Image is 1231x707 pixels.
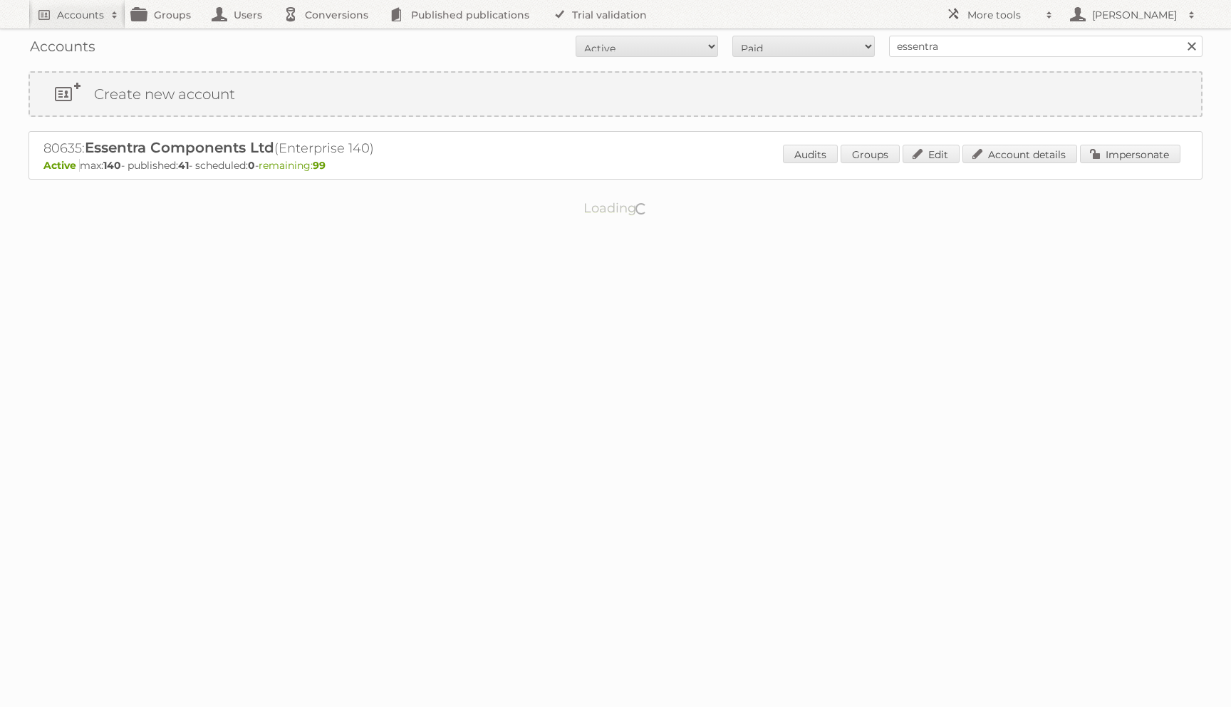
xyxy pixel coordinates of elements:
a: Edit [903,145,960,163]
a: Impersonate [1080,145,1180,163]
h2: Accounts [57,8,104,22]
span: Active [43,159,80,172]
a: Audits [783,145,838,163]
a: Create new account [30,73,1201,115]
a: Account details [962,145,1077,163]
h2: 80635: (Enterprise 140) [43,139,542,158]
p: max: - published: - scheduled: - [43,159,1188,172]
strong: 99 [313,159,326,172]
h2: More tools [967,8,1039,22]
h2: [PERSON_NAME] [1089,8,1181,22]
a: Groups [841,145,900,163]
strong: 41 [178,159,189,172]
span: Essentra Components Ltd [85,139,274,156]
span: remaining: [259,159,326,172]
strong: 0 [248,159,255,172]
strong: 140 [103,159,121,172]
p: Loading [539,194,693,222]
